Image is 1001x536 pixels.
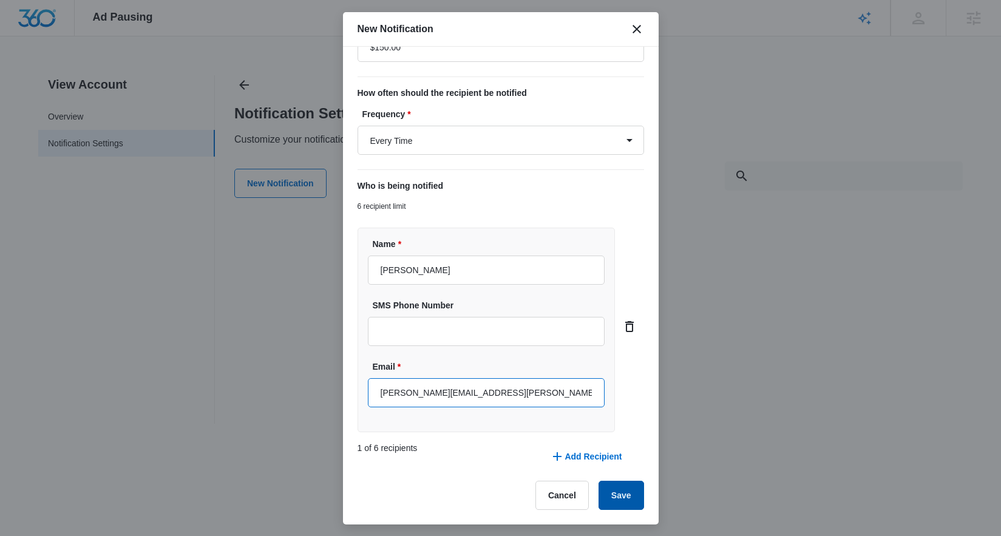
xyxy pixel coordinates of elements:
button: card.dropdown.delete [620,317,639,336]
h1: New Notification [358,22,433,36]
img: website_grey.svg [19,32,29,41]
p: Who is being notified [358,180,644,192]
label: Frequency [362,108,649,121]
button: Save [599,481,644,510]
p: 6 recipient limit [358,201,644,212]
div: Domain: [DOMAIN_NAME] [32,32,134,41]
button: close [629,22,644,36]
img: tab_keywords_by_traffic_grey.svg [121,70,131,80]
label: Name [373,238,610,251]
div: v 4.0.25 [34,19,59,29]
label: SMS Phone Number [373,299,610,312]
div: Domain Overview [46,72,109,80]
label: Email [373,361,610,373]
button: Cancel [535,481,589,510]
p: 1 of 6 recipients [358,442,418,472]
button: Add Recipient [538,442,634,471]
p: How often should the recipient be notified [358,87,644,100]
div: Keywords by Traffic [134,72,205,80]
img: tab_domain_overview_orange.svg [33,70,42,80]
img: logo_orange.svg [19,19,29,29]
